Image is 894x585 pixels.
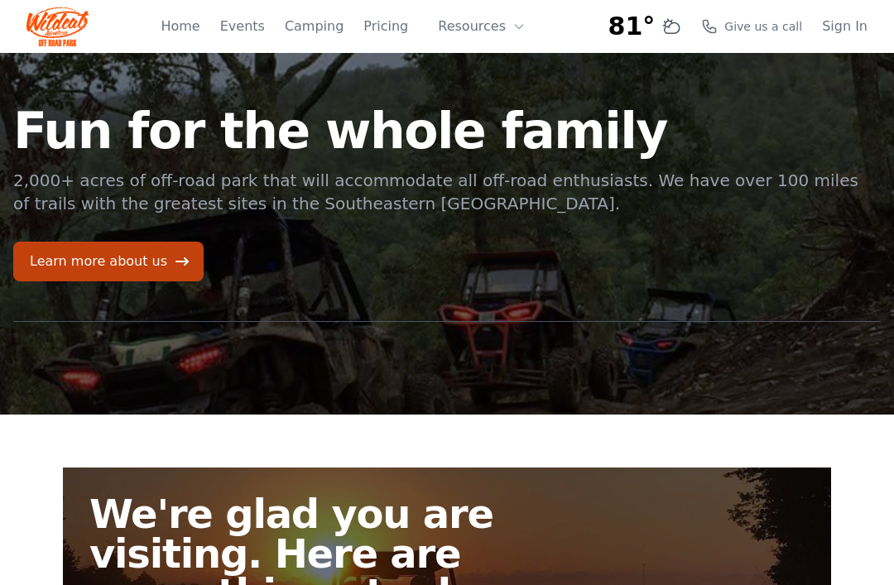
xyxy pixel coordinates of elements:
[13,106,861,156] h1: Fun for the whole family
[701,18,802,35] a: Give us a call
[724,18,802,35] span: Give us a call
[13,242,204,281] a: Learn more about us
[608,12,656,41] span: 81°
[285,17,344,36] a: Camping
[220,17,265,36] a: Events
[161,17,199,36] a: Home
[428,10,536,43] button: Resources
[363,17,408,36] a: Pricing
[13,169,861,215] p: 2,000+ acres of off-road park that will accommodate all off-road enthusiasts. We have over 100 mi...
[26,7,89,46] img: Wildcat Logo
[822,17,868,36] a: Sign In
